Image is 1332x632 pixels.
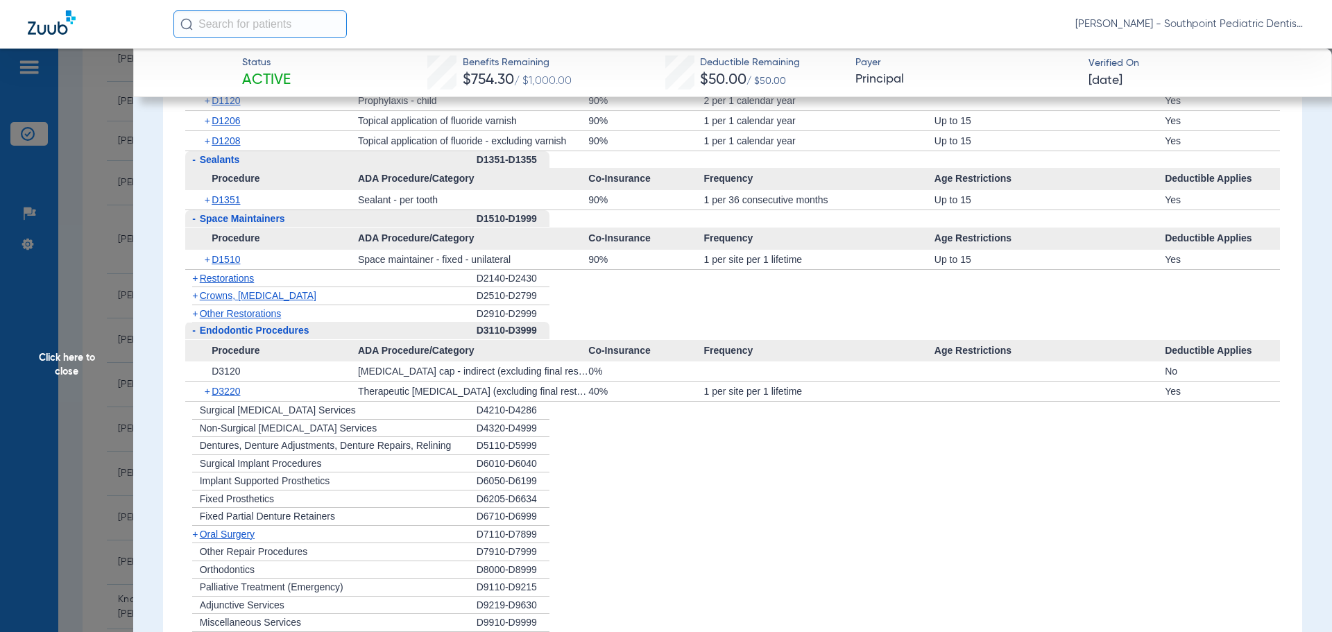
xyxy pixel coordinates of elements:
span: Deductible Remaining [700,55,800,70]
div: Sealant - per tooth [358,190,588,210]
span: $754.30 [463,73,514,87]
div: Yes [1165,250,1280,269]
span: + [205,91,212,110]
span: Status [242,55,291,70]
span: Age Restrictions [934,168,1165,190]
span: Crowns, [MEDICAL_DATA] [200,290,316,301]
span: Co-Insurance [588,168,703,190]
span: + [192,290,198,301]
span: / $1,000.00 [514,76,572,87]
div: D7110-D7899 [477,526,549,544]
div: 1 per 1 calendar year [703,131,934,151]
span: Orthodontics [200,564,255,575]
div: Space maintainer - fixed - unilateral [358,250,588,269]
span: Deductible Applies [1165,168,1280,190]
span: Surgical Implant Procedures [200,458,322,469]
div: 1 per 1 calendar year [703,111,934,130]
div: Yes [1165,111,1280,130]
span: Other Restorations [200,308,282,319]
span: + [205,382,212,401]
span: Age Restrictions [934,228,1165,250]
div: Yes [1165,382,1280,401]
div: 0% [588,361,703,381]
span: Implant Supported Prosthetics [200,475,330,486]
span: Adjunctive Services [200,599,284,610]
div: 90% [588,111,703,130]
span: Co-Insurance [588,340,703,362]
span: D1208 [212,135,240,146]
div: D9219-D9630 [477,597,549,615]
span: Active [242,71,291,90]
div: D4320-D4999 [477,420,549,438]
span: D3120 [212,366,240,377]
span: Endodontic Procedures [200,325,309,336]
span: Procedure [185,340,358,362]
div: D9110-D9215 [477,579,549,597]
div: 1 per 36 consecutive months [703,190,934,210]
div: D8000-D8999 [477,561,549,579]
span: - [192,213,196,224]
div: 90% [588,190,703,210]
span: $50.00 [700,73,746,87]
span: Frequency [703,228,934,250]
span: / $50.00 [746,76,786,86]
span: D1120 [212,95,240,106]
span: D1510 [212,254,240,265]
span: Frequency [703,168,934,190]
span: D1206 [212,115,240,126]
div: D6205-D6634 [477,490,549,509]
span: + [205,250,212,269]
span: Miscellaneous Services [200,617,301,628]
span: Procedure [185,168,358,190]
div: D6050-D6199 [477,472,549,490]
div: 90% [588,91,703,110]
div: Up to 15 [934,190,1165,210]
div: D3110-D3999 [477,322,549,340]
div: 90% [588,250,703,269]
span: + [192,308,198,319]
span: Non-Surgical [MEDICAL_DATA] Services [200,422,377,434]
div: D9910-D9999 [477,614,549,632]
span: Deductible Applies [1165,228,1280,250]
span: Surgical [MEDICAL_DATA] Services [200,404,356,416]
div: D2510-D2799 [477,287,549,305]
div: D2140-D2430 [477,270,549,288]
span: ADA Procedure/Category [358,340,588,362]
span: Co-Insurance [588,228,703,250]
span: + [192,529,198,540]
span: Other Repair Procedures [200,546,308,557]
div: 90% [588,131,703,151]
span: Space Maintainers [200,213,285,224]
span: Restorations [200,273,255,284]
div: 2 per 1 calendar year [703,91,934,110]
div: 40% [588,382,703,401]
div: D5110-D5999 [477,437,549,455]
span: Deductible Applies [1165,340,1280,362]
span: [PERSON_NAME] - Southpoint Pediatric Dentistry [1075,17,1304,31]
div: 1 per site per 1 lifetime [703,382,934,401]
div: D2910-D2999 [477,305,549,323]
div: 1 per site per 1 lifetime [703,250,934,269]
div: [MEDICAL_DATA] cap - indirect (excluding final restoration) [358,361,588,381]
span: Oral Surgery [200,529,255,540]
div: D7910-D7999 [477,543,549,561]
span: Dentures, Denture Adjustments, Denture Repairs, Relining [200,440,452,451]
span: Verified On [1088,56,1310,71]
div: Yes [1165,91,1280,110]
span: Fixed Prosthetics [200,493,274,504]
div: Therapeutic [MEDICAL_DATA] (excluding final restoration) - removal of [MEDICAL_DATA] coronal to t... [358,382,588,401]
div: D6710-D6999 [477,508,549,526]
input: Search for patients [173,10,347,38]
div: Topical application of fluoride varnish [358,111,588,130]
div: Yes [1165,131,1280,151]
img: Zuub Logo [28,10,76,35]
span: + [205,190,212,210]
span: Palliative Treatment (Emergency) [200,581,343,592]
span: - [192,154,196,165]
div: D1351-D1355 [477,151,549,169]
div: Up to 15 [934,131,1165,151]
span: + [205,131,212,151]
div: Yes [1165,190,1280,210]
img: Search Icon [180,18,193,31]
span: Payer [855,55,1077,70]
